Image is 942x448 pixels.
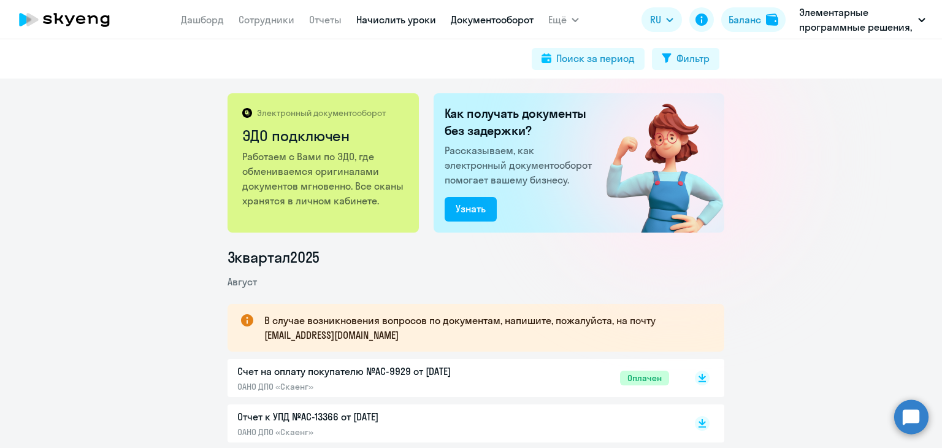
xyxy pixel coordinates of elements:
[237,364,495,379] p: Счет на оплату покупателю №AC-9929 от [DATE]
[676,51,710,66] div: Фильтр
[237,427,495,438] p: ОАНО ДПО «Скаенг»
[451,14,534,26] a: Документооборот
[650,12,661,27] span: RU
[228,247,724,267] li: 3 квартал 2025
[181,14,224,26] a: Дашборд
[237,364,669,392] a: Счет на оплату покупателю №AC-9929 от [DATE]ОАНО ДПО «Скаенг»Оплачен
[799,5,913,34] p: Элементарные программные решения, ЭЛЕМЕНТАРНЫЕ ПРОГРАММНЫЕ РЕШЕНИЯ, ООО
[766,14,778,26] img: balance
[264,313,702,342] p: В случае возникновения вопросов по документам, напишите, пожалуйста, на почту [EMAIL_ADDRESS][DOM...
[586,93,724,233] img: connected
[242,126,406,145] h2: ЭДО подключен
[239,14,294,26] a: Сотрудники
[721,7,786,32] button: Балансbalance
[652,48,719,70] button: Фильтр
[309,14,342,26] a: Отчеты
[532,48,645,70] button: Поиск за период
[445,143,597,187] p: Рассказываем, как электронный документооборот помогает вашему бизнесу.
[548,7,579,32] button: Ещё
[237,381,495,392] p: ОАНО ДПО «Скаенг»
[237,409,669,438] a: Отчет к УПД №AC-13366 от [DATE]ОАНО ДПО «Скаенг»
[242,149,406,208] p: Работаем с Вами по ЭДО, где обмениваемся оригиналами документов мгновенно. Все сканы хранятся в л...
[456,201,486,216] div: Узнать
[793,5,932,34] button: Элементарные программные решения, ЭЛЕМЕНТАРНЫЕ ПРОГРАММНЫЕ РЕШЕНИЯ, ООО
[729,12,761,27] div: Баланс
[620,371,669,385] span: Оплачен
[445,197,497,222] button: Узнать
[257,107,386,118] p: Электронный документооборот
[237,409,495,424] p: Отчет к УПД №AC-13366 от [DATE]
[548,12,567,27] span: Ещё
[356,14,436,26] a: Начислить уроки
[641,7,682,32] button: RU
[445,105,597,139] h2: Как получать документы без задержки?
[228,276,257,288] span: Август
[556,51,635,66] div: Поиск за период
